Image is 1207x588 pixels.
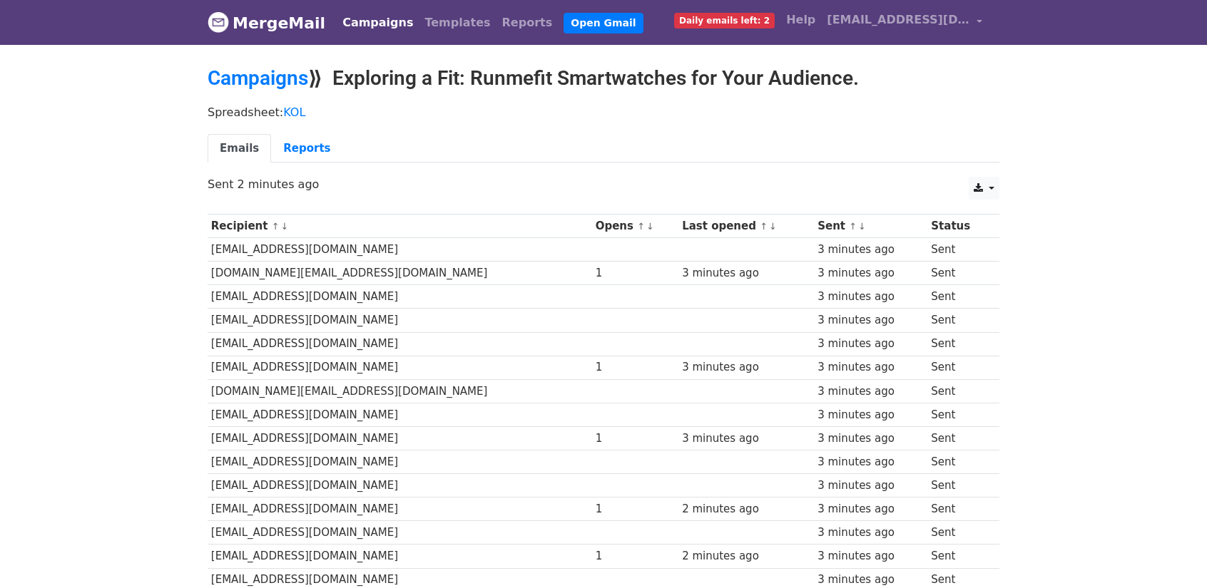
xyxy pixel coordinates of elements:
[596,430,676,447] div: 1
[682,265,810,282] div: 3 minutes ago
[208,379,592,403] td: [DOMAIN_NAME][EMAIL_ADDRESS][DOMAIN_NAME]
[818,312,925,329] div: 3 minutes ago
[818,383,925,400] div: 3 minutes ago
[927,521,989,545] td: Sent
[208,134,271,163] a: Emails
[596,501,676,517] div: 1
[637,221,645,232] a: ↑
[208,262,592,285] td: [DOMAIN_NAME][EMAIL_ADDRESS][DOMAIN_NAME]
[818,572,925,588] div: 3 minutes ago
[769,221,777,232] a: ↓
[208,8,325,38] a: MergeMail
[818,501,925,517] div: 3 minutes ago
[818,525,925,541] div: 3 minutes ago
[208,177,999,192] p: Sent 2 minutes ago
[818,336,925,352] div: 3 minutes ago
[818,478,925,494] div: 3 minutes ago
[496,9,559,37] a: Reports
[849,221,857,232] a: ↑
[927,285,989,309] td: Sent
[208,521,592,545] td: [EMAIL_ADDRESS][DOMAIN_NAME]
[927,309,989,332] td: Sent
[818,359,925,376] div: 3 minutes ago
[678,215,814,238] th: Last opened
[927,215,989,238] th: Status
[927,497,989,521] td: Sent
[682,430,810,447] div: 3 minutes ago
[596,359,676,376] div: 1
[818,430,925,447] div: 3 minutes ago
[208,309,592,332] td: [EMAIL_ADDRESS][DOMAIN_NAME]
[858,221,866,232] a: ↓
[208,238,592,262] td: [EMAIL_ADDRESS][DOMAIN_NAME]
[682,501,810,517] div: 2 minutes ago
[646,221,654,232] a: ↓
[927,238,989,262] td: Sent
[283,105,305,119] a: KOL
[208,285,592,309] td: [EMAIL_ADDRESS][DOMAIN_NAME]
[208,66,999,91] h2: ⟫ Exploring a Fit: Runmefit Smartwatches for Your Audience.
[814,215,927,238] th: Sent
[208,11,229,33] img: MergeMail logo
[682,359,810,376] div: 3 minutes ago
[208,403,592,426] td: [EMAIL_ADDRESS][DOMAIN_NAME]
[419,9,496,37] a: Templates
[596,548,676,564] div: 1
[818,242,925,258] div: 3 minutes ago
[208,474,592,497] td: [EMAIL_ADDRESS][DOMAIN_NAME]
[208,105,999,120] p: Spreadsheet:
[780,6,821,34] a: Help
[592,215,678,238] th: Opens
[818,265,925,282] div: 3 minutes ago
[668,6,780,34] a: Daily emails left: 2
[821,6,988,39] a: [EMAIL_ADDRESS][DOMAIN_NAME]
[272,221,280,232] a: ↑
[818,454,925,470] div: 3 minutes ago
[337,9,419,37] a: Campaigns
[818,289,925,305] div: 3 minutes ago
[927,545,989,568] td: Sent
[208,356,592,379] td: [EMAIL_ADDRESS][DOMAIN_NAME]
[208,332,592,356] td: [EMAIL_ADDRESS][DOMAIN_NAME]
[927,403,989,426] td: Sent
[208,497,592,521] td: [EMAIL_ADDRESS][DOMAIN_NAME]
[827,11,969,29] span: [EMAIL_ADDRESS][DOMAIN_NAME]
[818,407,925,423] div: 3 minutes ago
[927,450,989,474] td: Sent
[208,450,592,474] td: [EMAIL_ADDRESS][DOMAIN_NAME]
[682,548,810,564] div: 2 minutes ago
[271,134,342,163] a: Reports
[927,262,989,285] td: Sent
[760,221,768,232] a: ↑
[818,548,925,564] div: 3 minutes ago
[927,356,989,379] td: Sent
[280,221,288,232] a: ↓
[596,265,676,282] div: 1
[927,474,989,497] td: Sent
[927,426,989,450] td: Sent
[674,13,775,29] span: Daily emails left: 2
[208,545,592,568] td: [EMAIL_ADDRESS][DOMAIN_NAME]
[208,215,592,238] th: Recipient
[564,13,643,33] a: Open Gmail
[927,332,989,356] td: Sent
[927,379,989,403] td: Sent
[208,426,592,450] td: [EMAIL_ADDRESS][DOMAIN_NAME]
[208,66,308,90] a: Campaigns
